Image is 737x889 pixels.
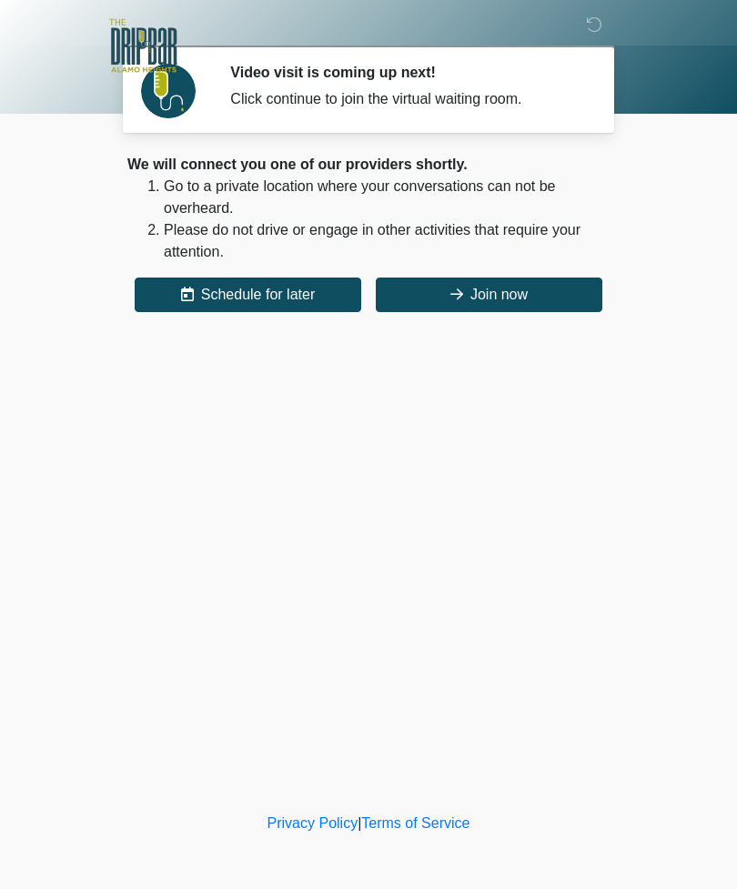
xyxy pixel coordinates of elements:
[268,815,358,831] a: Privacy Policy
[109,14,177,78] img: The DRIPBaR - Alamo Heights Logo
[230,88,582,110] div: Click continue to join the virtual waiting room.
[164,176,610,219] li: Go to a private location where your conversations can not be overheard.
[358,815,361,831] a: |
[376,278,602,312] button: Join now
[127,154,610,176] div: We will connect you one of our providers shortly.
[164,219,610,263] li: Please do not drive or engage in other activities that require your attention.
[361,815,469,831] a: Terms of Service
[135,278,361,312] button: Schedule for later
